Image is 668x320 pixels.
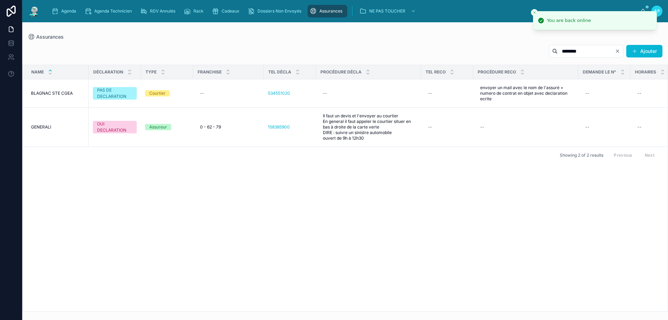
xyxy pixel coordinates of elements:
a: GENERALI [31,124,85,130]
span: Horaires [635,69,656,75]
button: Close toast [531,9,538,16]
span: GENERALI [31,124,51,130]
span: Assurances [319,8,342,14]
div: -- [637,124,642,130]
span: Showing 2 of 2 results [560,153,603,158]
div: You are back online [547,17,591,24]
a: Courtier [145,90,189,96]
a: -- [477,122,574,133]
a: 534551020 [268,91,312,96]
span: NE PAS TOUCHER [369,8,405,14]
a: -- [320,88,417,99]
a: Assureur [145,124,189,130]
a: 158385900 [268,124,312,130]
a: -- [197,88,260,99]
div: -- [323,91,327,96]
span: envoyer un mail avec le nom de l'assuré + numero de contrat en objet avec declaration ecrite [480,85,571,102]
a: PAS DE DECLARATION [93,87,137,100]
span: Agenda Technicien [94,8,132,14]
a: -- [582,122,626,133]
a: Assurances [28,33,64,40]
div: -- [585,91,589,96]
div: -- [428,124,432,130]
a: -- [425,88,469,99]
span: RDV Annulés [150,8,175,14]
span: AP [654,8,660,14]
a: 0 - 62 - 79 [197,122,260,133]
span: TYPE [145,69,157,75]
span: Il faut un devis et l'envoyer au courtier En general il faut appeler le courtier situer en bas à ... [323,113,414,141]
div: -- [480,124,484,130]
a: 534551020 [268,91,290,96]
div: scrollable content [46,3,640,19]
span: BLAGNAC STE CGEA [31,91,73,96]
a: OUI DECLARATION [93,121,137,133]
button: Clear [615,48,623,54]
span: PROCÉDURE RECO [478,69,516,75]
span: Demande le n° [583,69,616,75]
div: Courtier [149,90,166,96]
div: -- [200,91,204,96]
div: Assureur [149,124,167,130]
span: Agenda [61,8,76,14]
a: NE PAS TOUCHER [357,5,419,17]
img: App logo [28,6,40,17]
button: Ajouter [626,45,662,57]
a: RDV Annulés [138,5,180,17]
span: Cadeaux [222,8,239,14]
a: Cadeaux [210,5,244,17]
div: OUI DECLARATION [97,121,133,133]
span: 0 - 62 - 79 [200,124,221,130]
a: -- [582,88,626,99]
span: DÉCLARATION [93,69,123,75]
div: -- [585,124,589,130]
span: FRANCHISE [198,69,222,75]
a: 158385900 [268,124,290,130]
a: Rack [182,5,208,17]
div: -- [637,91,642,96]
a: BLAGNAC STE CGEA [31,91,85,96]
div: -- [428,91,432,96]
span: Assurances [36,33,64,40]
a: Agenda Technicien [82,5,137,17]
a: -- [425,122,469,133]
span: TEL RECO [426,69,446,75]
a: Assurances [308,5,347,17]
a: envoyer un mail avec le nom de l'assuré + numero de contrat en objet avec declaration ecrite [477,82,574,104]
span: Rack [193,8,204,14]
a: Agenda [49,5,81,17]
div: PAS DE DECLARATION [97,87,133,100]
a: Il faut un devis et l'envoyer au courtier En general il faut appeler le courtier situer en bas à ... [320,110,417,144]
span: Dossiers Non Envoyés [257,8,301,14]
a: Dossiers Non Envoyés [246,5,306,17]
span: PROCÉDURE DÉCLA [320,69,361,75]
span: Name [31,69,44,75]
span: TEL DÉCLA [268,69,291,75]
